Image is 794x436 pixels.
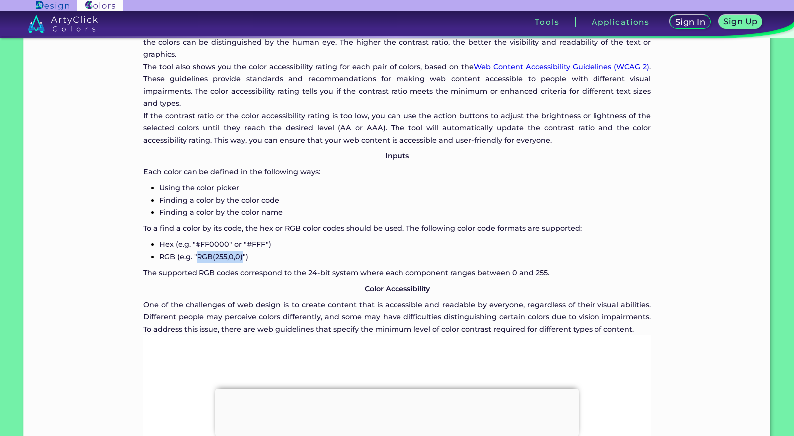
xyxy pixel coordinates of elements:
p: Using the color picker [159,182,651,194]
p: The tool also shows you the color accessibility rating for each pair of colors, based on the . Th... [143,61,651,110]
a: Sign In [672,16,709,28]
p: Finding a color by the color code [159,194,651,206]
p: RGB (e.g. "RGB(255,0,0)") [159,251,651,263]
h3: Tools [535,18,559,26]
img: ArtyClick Design logo [36,1,69,10]
img: logo_artyclick_colors_white.svg [28,15,98,33]
p: This tool allows you to measure the contrast ratio between any two colors. The contrast ratio is ... [143,24,651,60]
h5: Sign Up [725,18,756,25]
a: Sign Up [721,16,761,28]
p: Hex (e.g. "#FF0000" or "#FFF") [159,238,651,250]
p: To a find a color by its code, the hex or RGB color codes should be used. The following color cod... [143,222,651,234]
p: The supported RGB codes correspond to the 24-bit system where each component ranges between 0 and... [143,267,651,279]
p: Color Accessibility [143,283,651,295]
a: Web Content Accessibility Guidelines (WCAG 2) [474,62,649,71]
p: Inputs [143,150,651,162]
h3: Applications [592,18,650,26]
p: Finding a color by the color name [159,206,651,218]
iframe: Advertisement [215,389,579,434]
p: One of the challenges of web design is to create content that is accessible and readable by every... [143,299,651,335]
p: Each color can be defined in the following ways: [143,166,651,178]
p: If the contrast ratio or the color accessibility rating is too low, you can use the action button... [143,110,651,146]
h5: Sign In [676,18,704,26]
